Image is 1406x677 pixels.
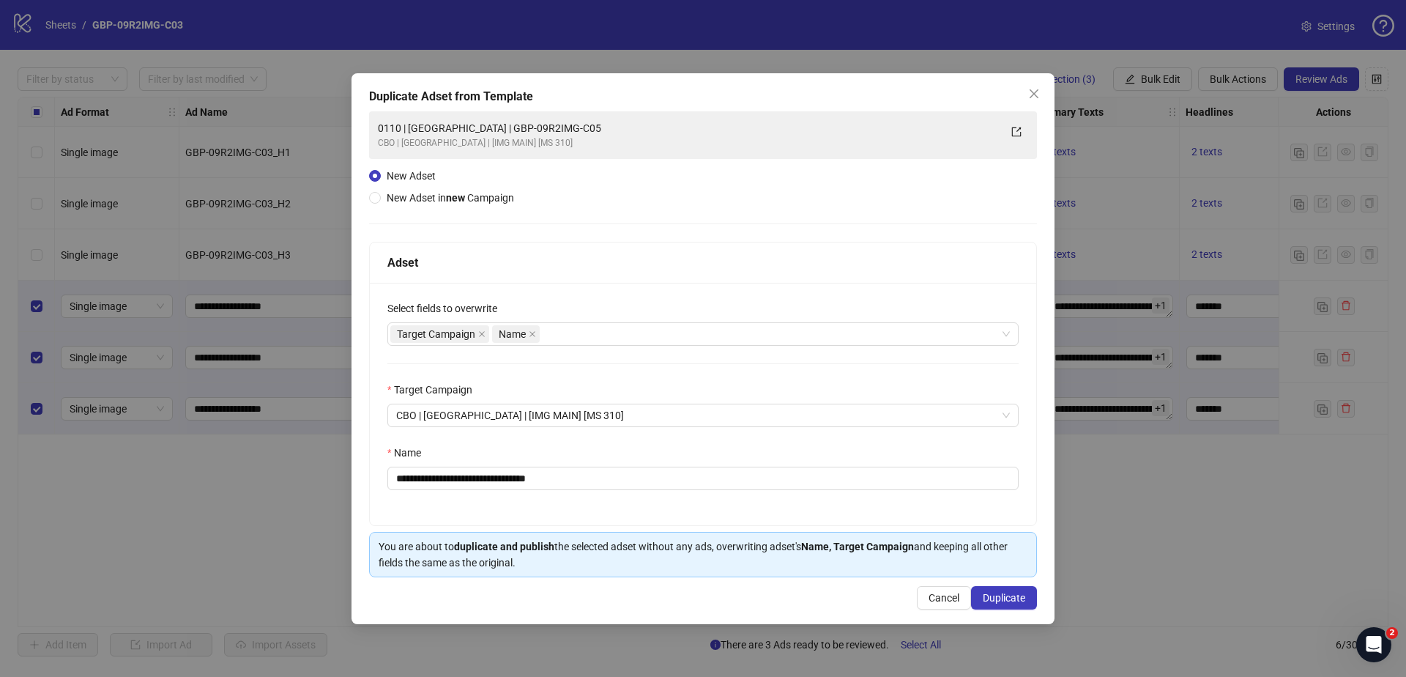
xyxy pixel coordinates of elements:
div: 0110 | [GEOGRAPHIC_DATA] | GBP-09R2IMG-C05 [378,120,999,136]
button: Close [1022,82,1046,106]
span: 2 [1386,627,1398,639]
div: Duplicate Adset from Template [369,88,1037,106]
label: Target Campaign [387,382,482,398]
div: Adset [387,254,1019,272]
strong: new [446,192,465,204]
span: Cancel [929,592,959,604]
span: Duplicate [983,592,1025,604]
strong: Name, Target Campaign [801,541,914,552]
span: close [1028,88,1040,100]
label: Name [387,445,431,461]
div: You are about to the selected adset without any ads, overwriting adset's and keeping all other fi... [379,539,1027,571]
iframe: Intercom live chat [1356,627,1391,662]
span: New Adset in Campaign [387,192,514,204]
div: CBO | [GEOGRAPHIC_DATA] | [IMG MAIN] [MS 310] [378,136,999,150]
span: close [478,330,486,338]
strong: duplicate and publish [454,541,554,552]
span: Target Campaign [397,326,475,342]
span: Name [492,325,540,343]
button: Duplicate [971,586,1037,610]
input: Name [387,467,1019,490]
button: Cancel [917,586,971,610]
span: close [529,330,536,338]
span: CBO | USA | [IMG MAIN] [MS 310] [396,404,1010,426]
span: Target Campaign [390,325,489,343]
span: Name [499,326,526,342]
label: Select fields to overwrite [387,300,507,317]
span: New Adset [387,170,436,182]
span: export [1011,127,1022,137]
